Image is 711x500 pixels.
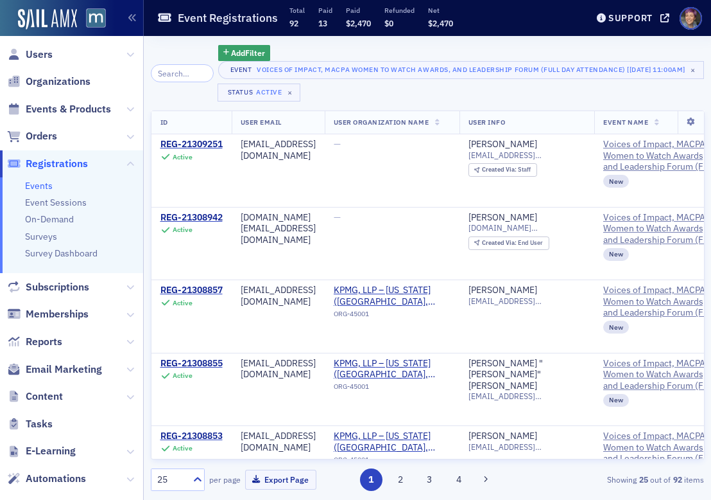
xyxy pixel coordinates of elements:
button: Export Page [245,470,316,490]
a: [PERSON_NAME] [468,212,537,224]
div: Created Via: Staff [468,163,537,177]
div: ORG-45001 [334,310,450,323]
span: Memberships [26,307,89,321]
div: Status [227,88,254,96]
div: End User [482,240,543,247]
p: Total [289,6,305,15]
a: Events [25,180,53,192]
a: REG-21308855 [160,358,223,370]
input: Search… [151,64,214,82]
div: Active [173,226,193,234]
div: Active [173,444,193,452]
span: 13 [318,18,327,28]
div: Staff [482,166,531,174]
button: 1 [360,469,382,491]
div: ORG-45001 [334,382,450,395]
span: Automations [26,472,86,486]
a: KPMG, LLP – [US_STATE] ([GEOGRAPHIC_DATA], [GEOGRAPHIC_DATA]) [334,431,450,453]
a: KPMG, LLP – [US_STATE] ([GEOGRAPHIC_DATA], [GEOGRAPHIC_DATA]) [334,358,450,380]
div: Active [256,88,282,96]
a: Registrations [7,157,88,171]
div: Event [228,66,255,74]
span: $2,470 [428,18,453,28]
div: Active [173,371,193,380]
span: Events & Products [26,102,111,116]
a: REG-21309251 [160,139,223,150]
span: $0 [384,18,393,28]
img: SailAMX [18,9,77,30]
span: Profile [680,7,702,30]
span: Registrations [26,157,88,171]
button: EventVoices of Impact, MACPA Women to Watch Awards, and Leadership Forum (Full Day Attendance) [[... [218,61,704,79]
a: Users [7,48,53,62]
span: × [284,87,296,98]
span: [DOMAIN_NAME][EMAIL_ADDRESS][DOMAIN_NAME] [468,223,586,233]
a: Organizations [7,75,90,89]
a: REG-21308857 [160,285,223,296]
p: Net [428,6,453,15]
span: × [687,64,699,76]
button: 2 [389,469,411,491]
div: ORG-45001 [334,456,450,469]
span: KPMG, LLP – Maryland (Baltimore, MD) [334,285,450,307]
label: per page [209,474,241,485]
span: Tasks [26,417,53,431]
span: Created Via : [482,165,518,174]
a: E-Learning [7,444,76,458]
p: Paid [318,6,332,15]
a: Surveys [25,231,57,242]
span: Content [26,389,63,404]
span: User Organization Name [334,118,429,127]
span: 92 [289,18,298,28]
span: Users [26,48,53,62]
div: New [603,321,629,334]
div: [EMAIL_ADDRESS][DOMAIN_NAME] [241,285,316,307]
button: 3 [418,469,441,491]
div: New [603,248,629,261]
a: [PERSON_NAME] [468,139,537,150]
div: Voices of Impact, MACPA Women to Watch Awards, and Leadership Forum (Full Day Attendance) [[DATE]... [257,63,685,76]
a: Orders [7,129,57,143]
div: New [603,394,629,407]
img: SailAMX [86,8,106,28]
div: [PERSON_NAME] "[PERSON_NAME]" [PERSON_NAME] [468,358,586,392]
div: 25 [157,473,185,487]
span: Email Marketing [26,362,102,377]
div: Showing out of items [529,474,705,485]
div: Support [608,12,653,24]
span: User Email [241,118,282,127]
div: Active [173,299,193,307]
a: Survey Dashboard [25,247,98,259]
button: StatusActive× [218,84,301,102]
span: [EMAIL_ADDRESS][DOMAIN_NAME] [468,391,586,401]
a: Email Marketing [7,362,102,377]
span: Reports [26,335,62,349]
strong: 92 [671,474,684,485]
a: Content [7,389,63,404]
span: Event Name [603,118,648,127]
a: Tasks [7,417,53,431]
button: AddFilter [218,45,271,61]
a: On-Demand [25,213,74,225]
div: REG-21308853 [160,431,223,442]
span: KPMG, LLP – Maryland (Baltimore, MD) [334,431,450,453]
span: — [334,138,341,150]
p: Paid [346,6,371,15]
a: Subscriptions [7,280,89,294]
span: [EMAIL_ADDRESS][DOMAIN_NAME] [468,442,586,452]
span: Orders [26,129,57,143]
strong: 25 [637,474,650,485]
a: Events & Products [7,102,111,116]
span: KPMG, LLP – Maryland (Baltimore, MD) [334,358,450,380]
div: New [603,175,629,188]
span: $2,470 [346,18,371,28]
p: Refunded [384,6,415,15]
div: [PERSON_NAME] [468,285,537,296]
span: — [334,211,341,223]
